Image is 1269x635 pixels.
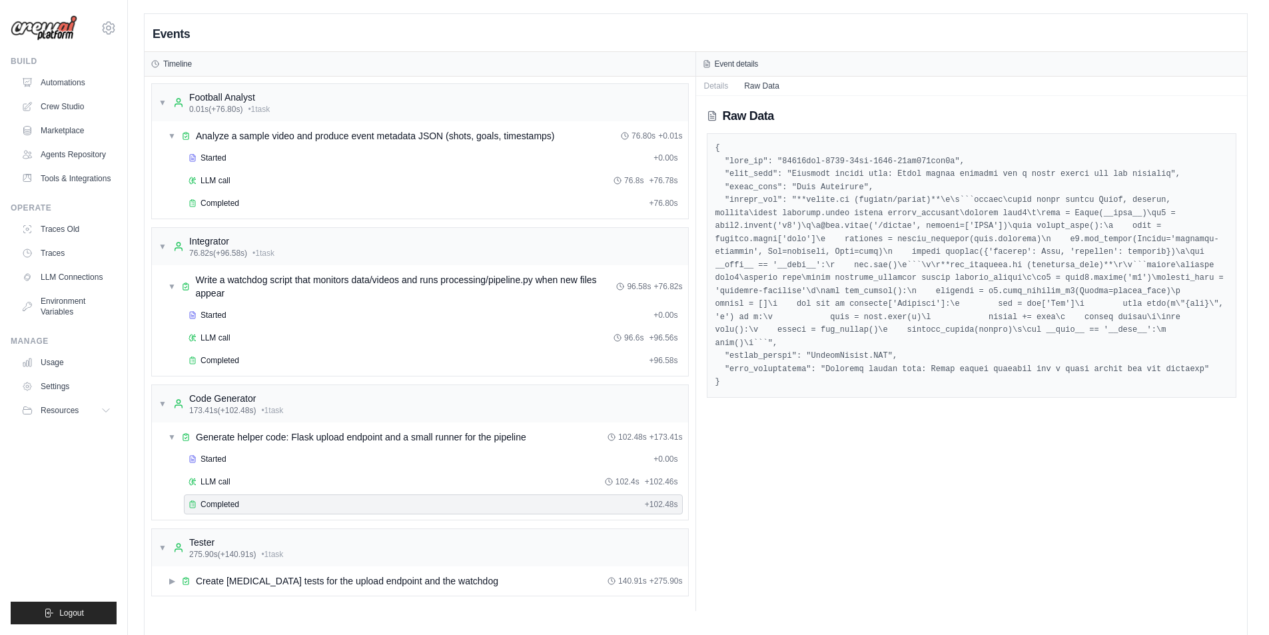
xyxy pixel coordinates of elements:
[16,243,117,264] a: Traces
[16,72,117,93] a: Automations
[1202,571,1269,635] iframe: Chat Widget
[645,499,678,510] span: + 102.48s
[649,175,677,186] span: + 76.78s
[201,310,226,320] span: Started
[201,153,226,163] span: Started
[715,142,1228,389] pre: { "lore_ip": "84616dol-8739-34si-1646-21am071con0a", "elit_sedd": "Eiusmodt incidi utla: Etdol ma...
[16,168,117,189] a: Tools & Integrations
[168,576,176,586] span: ▶
[168,432,176,442] span: ▼
[11,15,77,41] img: Logo
[16,267,117,288] a: LLM Connections
[201,499,239,510] span: Completed
[618,576,647,586] span: 140.91s
[59,608,84,618] span: Logout
[201,355,239,366] span: Completed
[196,273,617,300] span: Write a watchdog script that monitors data/videos and runs processing/pipeline.py when new files ...
[189,104,242,115] span: 0.01s (+76.80s)
[189,405,256,416] span: 173.41s (+102.48s)
[11,56,117,67] div: Build
[653,281,682,292] span: + 76.82s
[616,476,639,487] span: 102.4s
[196,574,498,588] span: Create [MEDICAL_DATA] tests for the upload endpoint and the watchdog
[696,77,737,95] button: Details
[649,198,677,209] span: + 76.80s
[196,430,526,444] span: Generate helper code: Flask upload endpoint and a small runner for the pipeline
[653,153,677,163] span: + 0.00s
[715,59,759,69] h3: Event details
[168,131,176,141] span: ▼
[159,542,167,553] span: ▼
[261,405,283,416] span: • 1 task
[189,91,270,104] div: Football Analyst
[261,549,283,560] span: • 1 task
[11,336,117,346] div: Manage
[645,476,678,487] span: + 102.46s
[168,281,176,292] span: ▼
[189,248,247,259] span: 76.82s (+96.58s)
[159,97,167,108] span: ▼
[16,376,117,397] a: Settings
[196,129,555,143] span: Analyze a sample video and produce event metadata JSON (shots, goals, timestamps)
[658,131,682,141] span: + 0.01s
[618,432,647,442] span: 102.48s
[16,352,117,373] a: Usage
[653,454,677,464] span: + 0.00s
[201,454,226,464] span: Started
[16,144,117,165] a: Agents Repository
[736,77,787,95] button: Raw Data
[632,131,655,141] span: 76.80s
[189,536,283,549] div: Tester
[201,476,230,487] span: LLM call
[159,241,167,252] span: ▼
[16,400,117,421] button: Resources
[649,432,683,442] span: + 173.41s
[653,310,677,320] span: + 0.00s
[649,576,683,586] span: + 275.90s
[16,291,117,322] a: Environment Variables
[189,549,256,560] span: 275.90s (+140.91s)
[248,104,270,115] span: • 1 task
[41,405,79,416] span: Resources
[163,59,192,69] h3: Timeline
[624,175,643,186] span: 76.8s
[201,175,230,186] span: LLM call
[252,248,274,259] span: • 1 task
[649,332,677,343] span: + 96.56s
[189,235,274,248] div: Integrator
[624,332,643,343] span: 96.6s
[11,602,117,624] button: Logout
[16,120,117,141] a: Marketplace
[16,96,117,117] a: Crew Studio
[159,398,167,409] span: ▼
[649,355,677,366] span: + 96.58s
[189,392,283,405] div: Code Generator
[11,203,117,213] div: Operate
[627,281,651,292] span: 96.58s
[153,25,190,43] h2: Events
[16,219,117,240] a: Traces Old
[201,198,239,209] span: Completed
[201,332,230,343] span: LLM call
[723,107,774,125] h2: Raw Data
